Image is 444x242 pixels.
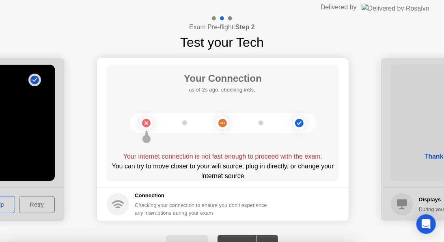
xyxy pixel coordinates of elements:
[107,161,339,181] div: You can try to move closer to your wifi source, plug in directly, or change your internet source
[416,214,436,234] div: Open Intercom Messenger
[184,71,262,86] h1: Your Connection
[189,22,255,32] h4: Exam Pre-flight:
[135,201,272,217] div: Checking your connection to ensure you don’t experience any interuptions during your exam
[180,33,264,52] h1: Test your Tech
[184,86,262,94] h5: as of 2s ago, checking in3s..
[135,192,272,200] h5: Connection
[362,4,429,11] img: Delivered by Rosalyn
[321,2,357,12] div: Delivered by
[107,152,339,161] div: Your internet connection is not fast enough to proceed with the exam.
[235,24,255,31] b: Step 2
